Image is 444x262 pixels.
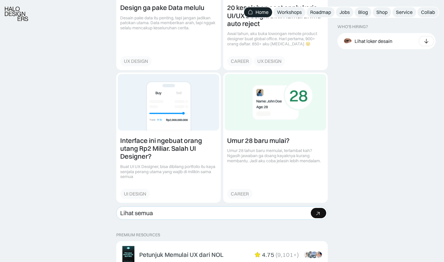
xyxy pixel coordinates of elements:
[417,7,439,17] a: Collab
[337,24,368,29] div: WHO’S HIRING?
[277,9,302,15] div: Workshops
[256,9,269,15] div: Home
[244,7,272,17] a: Home
[116,206,328,220] a: Lihat semua
[275,251,277,258] div: (
[297,251,299,258] div: )
[358,9,368,15] div: Blog
[373,7,391,17] a: Shop
[307,7,335,17] a: Roadmap
[310,9,331,15] div: Roadmap
[273,7,305,17] a: Workshops
[139,251,224,258] div: Petunjuk Memulai UX dari NOL
[120,209,153,217] div: Lihat semua
[355,7,372,17] a: Blog
[355,38,392,44] div: Lihat loker desain
[277,251,297,258] div: 9,101+
[392,7,416,17] a: Service
[339,9,350,15] div: Jobs
[421,9,435,15] div: Collab
[116,232,328,238] p: PREMIUM RESOURCES
[396,9,413,15] div: Service
[376,9,388,15] div: Shop
[336,7,353,17] a: Jobs
[262,251,274,258] div: 4.75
